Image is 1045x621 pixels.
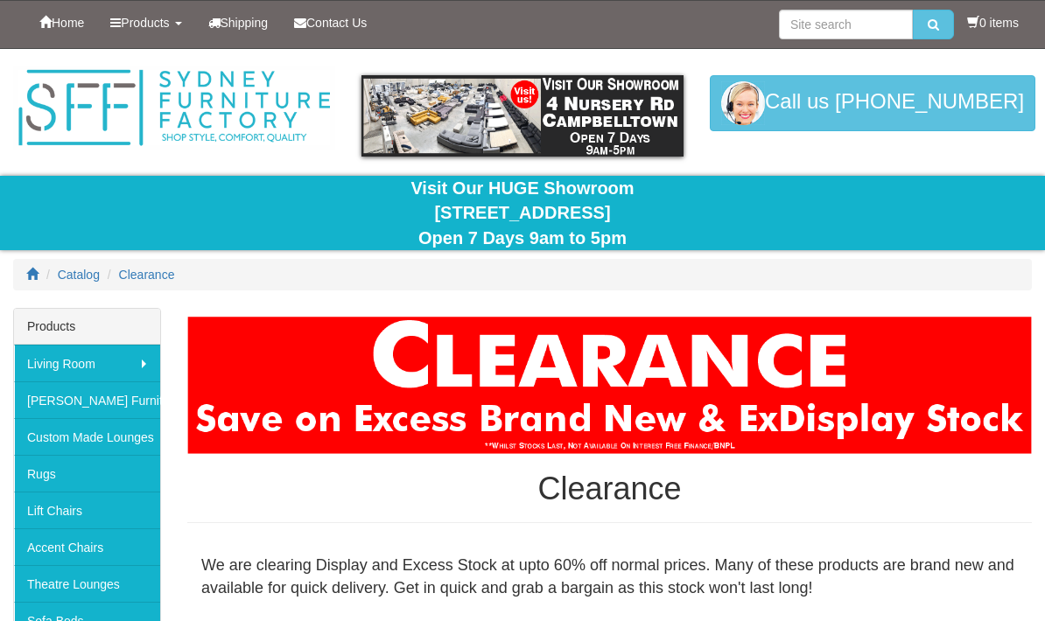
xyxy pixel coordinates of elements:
[58,268,100,282] a: Catalog
[967,14,1019,31] li: 0 items
[121,16,169,30] span: Products
[26,1,97,45] a: Home
[14,309,160,345] div: Products
[187,317,1032,454] img: Clearance
[14,381,160,418] a: [PERSON_NAME] Furniture
[187,471,1032,506] h1: Clearance
[14,528,160,565] a: Accent Chairs
[281,1,380,45] a: Contact Us
[187,541,1032,613] div: We are clearing Display and Excess Stock at upto 60% off normal prices. Many of these products ar...
[14,565,160,602] a: Theatre Lounges
[361,75,684,157] img: showroom.gif
[119,268,175,282] a: Clearance
[14,455,160,492] a: Rugs
[13,176,1032,251] div: Visit Our HUGE Showroom [STREET_ADDRESS] Open 7 Days 9am to 5pm
[14,345,160,381] a: Living Room
[14,492,160,528] a: Lift Chairs
[195,1,282,45] a: Shipping
[779,10,913,39] input: Site search
[97,1,194,45] a: Products
[52,16,84,30] span: Home
[13,66,335,150] img: Sydney Furniture Factory
[221,16,269,30] span: Shipping
[14,418,160,455] a: Custom Made Lounges
[306,16,367,30] span: Contact Us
